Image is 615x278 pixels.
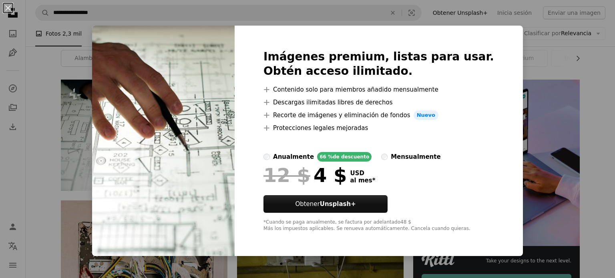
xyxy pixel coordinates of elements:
img: premium_photo-1723489242223-865b4a8cf7b8 [92,26,235,256]
li: Recorte de imágenes y eliminación de fondos [263,110,494,120]
li: Contenido solo para miembros añadido mensualmente [263,85,494,94]
input: anualmente66 %de descuento [263,154,270,160]
span: 12 $ [263,165,310,186]
li: Descargas ilimitadas libres de derechos [263,98,494,107]
span: al mes * [350,177,375,184]
div: 66 % de descuento [317,152,372,162]
input: mensualmente [381,154,388,160]
span: Nuevo [414,110,438,120]
span: USD [350,170,375,177]
div: 4 $ [263,165,347,186]
li: Protecciones legales mejoradas [263,123,494,133]
strong: Unsplash+ [320,200,356,208]
button: ObtenerUnsplash+ [263,195,388,213]
div: *Cuando se paga anualmente, se factura por adelantado 48 $ Más los impuestos aplicables. Se renue... [263,219,494,232]
div: mensualmente [391,152,440,162]
h2: Imágenes premium, listas para usar. Obtén acceso ilimitado. [263,50,494,78]
div: anualmente [273,152,314,162]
